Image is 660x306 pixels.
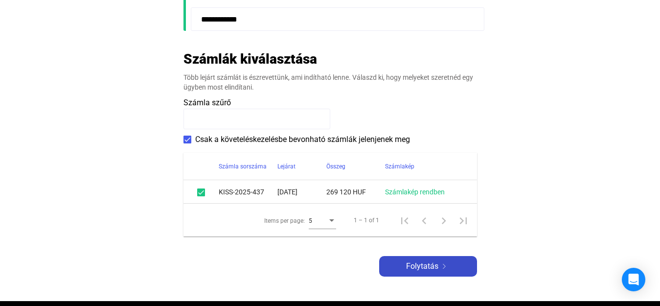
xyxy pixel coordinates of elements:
[454,211,473,230] button: Last page
[326,161,385,172] div: Összeg
[385,161,414,172] div: Számlakép
[309,214,336,226] mat-select: Items per page:
[277,161,326,172] div: Lejárat
[309,217,312,224] span: 5
[219,161,267,172] div: Számla sorszáma
[434,211,454,230] button: Next page
[277,180,326,204] td: [DATE]
[622,268,645,291] div: Open Intercom Messenger
[183,98,231,107] span: Számla szűrő
[326,180,385,204] td: 269 120 HUF
[219,161,277,172] div: Számla sorszáma
[354,214,379,226] div: 1 – 1 of 1
[385,188,445,196] a: Számlakép rendben
[379,256,477,277] button: Folytatásarrow-right-white
[183,72,477,92] div: Több lejárt számlát is észrevettünk, ami indítható lenne. Válaszd ki, hogy melyeket szeretnéd egy...
[326,161,345,172] div: Összeg
[277,161,296,172] div: Lejárat
[438,264,450,269] img: arrow-right-white
[414,211,434,230] button: Previous page
[395,211,414,230] button: First page
[195,134,410,145] span: Csak a követeléskezelésbe bevonható számlák jelenjenek meg
[219,180,277,204] td: KISS-2025-437
[406,260,438,272] span: Folytatás
[264,215,305,227] div: Items per page:
[183,50,317,68] h2: Számlák kiválasztása
[385,161,465,172] div: Számlakép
